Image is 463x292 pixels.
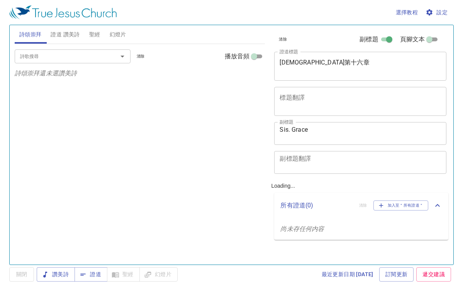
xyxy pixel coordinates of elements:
button: 清除 [132,52,149,61]
button: 加入至＂所有證道＂ [373,200,429,211]
textarea: Sis. Grace [280,126,441,141]
span: 證道 讚美詩 [51,30,80,39]
span: 副標題 [360,35,378,44]
span: 清除 [279,36,287,43]
div: Loading... [268,22,451,261]
i: 尚未存任何内容 [280,225,324,233]
button: 設定 [424,5,451,20]
span: 設定 [427,8,448,17]
span: 訂閱更新 [385,270,408,279]
span: 幻燈片 [110,30,126,39]
span: 聖經 [89,30,100,39]
textarea: [DEMOGRAPHIC_DATA]第十六章 [280,59,441,73]
span: 選擇教程 [396,8,418,17]
span: 讚美詩 [43,270,69,279]
span: 詩頌崇拜 [19,30,42,39]
span: 播放音頻 [225,52,250,61]
span: 頁腳文本 [400,35,425,44]
a: 訂閱更新 [379,267,414,282]
i: 詩頌崇拜還未選讚美詩 [15,70,77,77]
span: 清除 [137,53,145,60]
a: 遞交建議 [416,267,451,282]
span: 加入至＂所有證道＂ [378,202,424,209]
button: Open [117,51,128,62]
button: 選擇教程 [393,5,421,20]
span: 證道 [81,270,101,279]
button: 證道 [75,267,107,282]
button: 讚美詩 [37,267,75,282]
a: 最近更新日期 [DATE] [319,267,377,282]
p: 所有證道 ( 0 ) [280,201,353,210]
span: 遞交建議 [422,270,445,279]
div: 所有證道(0)清除加入至＂所有證道＂ [274,193,448,218]
button: 清除 [274,35,292,44]
img: True Jesus Church [9,5,117,19]
span: 最近更新日期 [DATE] [322,270,373,279]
